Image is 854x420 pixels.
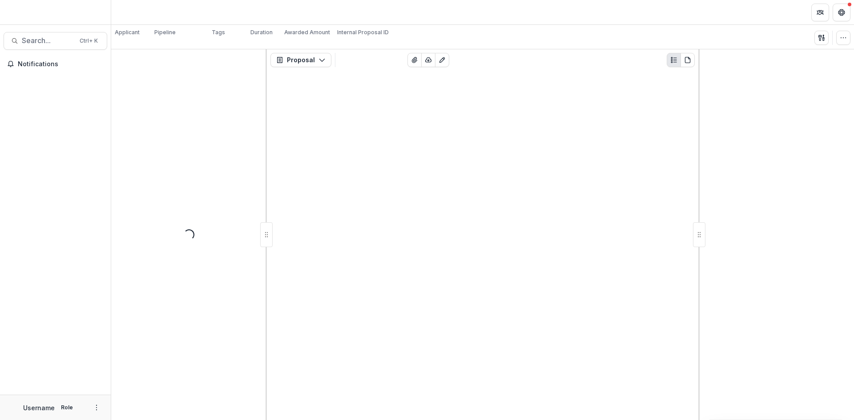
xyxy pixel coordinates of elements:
button: Notifications [4,57,107,71]
p: Internal Proposal ID [337,28,389,36]
button: PDF view [681,53,695,67]
button: Plaintext view [667,53,681,67]
p: Role [58,404,76,412]
button: Get Help [833,4,850,21]
button: Edit as form [435,53,449,67]
button: Search... [4,32,107,50]
p: Applicant [115,28,140,36]
span: Notifications [18,60,104,68]
button: More [91,402,102,413]
button: Partners [811,4,829,21]
p: Awarded Amount [284,28,330,36]
p: Username [23,403,55,412]
p: Duration [250,28,273,36]
button: Proposal [270,53,331,67]
p: Tags [212,28,225,36]
div: Ctrl + K [78,36,100,46]
p: Pipeline [154,28,176,36]
button: View Attached Files [407,53,422,67]
span: Search... [22,36,74,45]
